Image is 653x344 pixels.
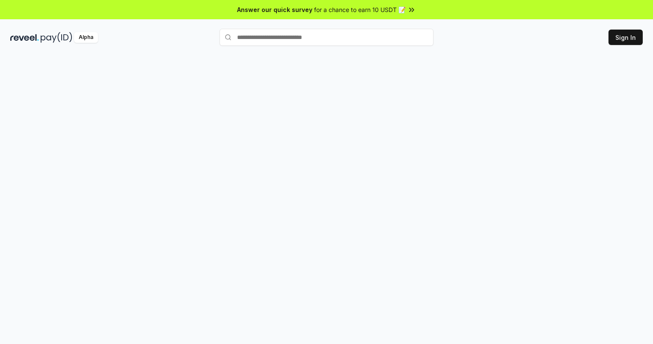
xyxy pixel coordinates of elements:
img: pay_id [41,32,72,43]
span: Answer our quick survey [237,5,312,14]
span: for a chance to earn 10 USDT 📝 [314,5,406,14]
img: reveel_dark [10,32,39,43]
button: Sign In [608,30,643,45]
div: Alpha [74,32,98,43]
